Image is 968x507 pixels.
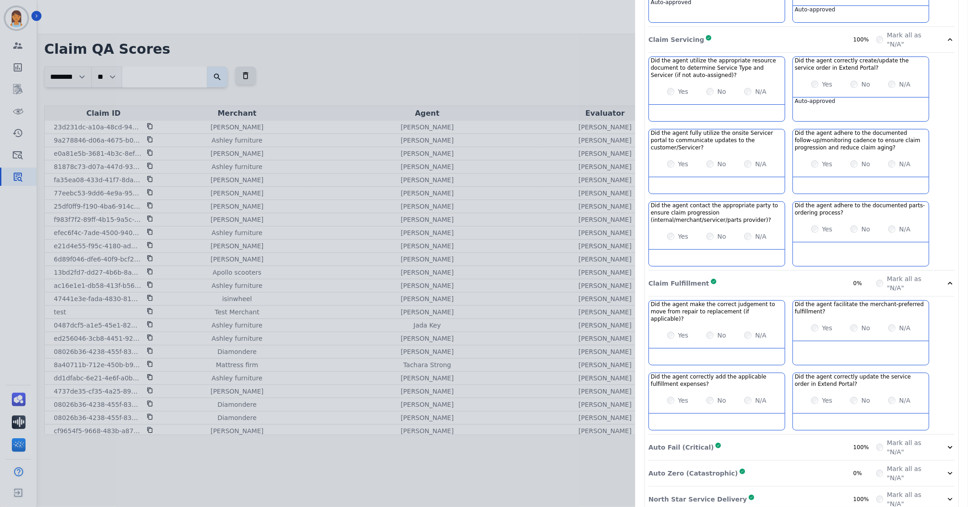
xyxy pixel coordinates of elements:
p: Auto Zero (Catastrophic) [649,469,738,478]
div: Auto-approved [793,6,929,22]
label: N/A [899,159,911,169]
p: North Star Service Delivery [649,495,747,504]
h3: Did the agent adhere to the documented parts-ordering process? [795,202,927,216]
h3: Did the agent correctly add the applicable fulfillment expenses? [651,373,783,388]
p: Claim Fulfillment [649,279,709,288]
h3: Did the agent make the correct judgement to move from repair to replacement (if applicable)? [651,301,783,323]
label: No [717,232,726,241]
h3: Did the agent fully utilize the onsite Servicer portal to communicate updates to the customer/Ser... [651,129,783,151]
label: No [717,331,726,340]
div: 100% [854,496,876,503]
label: Yes [678,232,689,241]
label: N/A [755,87,767,96]
label: N/A [899,323,911,333]
label: No [717,159,726,169]
div: 100% [854,36,876,43]
div: 0% [854,470,876,477]
h3: Did the agent correctly create/update the service order in Extend Portal? [795,57,927,72]
label: No [861,159,870,169]
label: Mark all as "N/A" [887,438,935,456]
label: Yes [678,87,689,96]
label: N/A [899,396,911,405]
label: No [861,396,870,405]
h3: Did the agent adhere to the documented follow-up/monitoring cadence to ensure claim progression a... [795,129,927,151]
label: Yes [678,396,689,405]
label: Yes [678,331,689,340]
p: Claim Servicing [649,35,704,44]
label: N/A [755,331,767,340]
label: N/A [899,80,911,89]
label: Yes [822,80,833,89]
label: Yes [822,323,833,333]
label: N/A [755,232,767,241]
label: No [861,225,870,234]
label: Mark all as "N/A" [887,274,935,292]
label: N/A [899,225,911,234]
label: Yes [822,159,833,169]
h3: Did the agent utilize the appropriate resource document to determine Service Type and Servicer (i... [651,57,783,79]
h3: Did the agent contact the appropriate party to ensure claim progression (internal/merchant/servic... [651,202,783,224]
label: Yes [678,159,689,169]
div: 0% [854,280,876,287]
label: Yes [822,225,833,234]
label: N/A [755,159,767,169]
label: No [861,80,870,89]
label: N/A [755,396,767,405]
h3: Did the agent facilitate the merchant-preferred fulfillment? [795,301,927,315]
div: 100% [854,444,876,451]
h3: Did the agent correctly update the service order in Extend Portal? [795,373,927,388]
label: Mark all as "N/A" [887,31,935,49]
label: Yes [822,396,833,405]
div: Auto-approved [793,97,929,114]
label: No [717,396,726,405]
p: Auto Fail (Critical) [649,443,714,452]
label: Mark all as "N/A" [887,464,935,482]
label: No [717,87,726,96]
label: No [861,323,870,333]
